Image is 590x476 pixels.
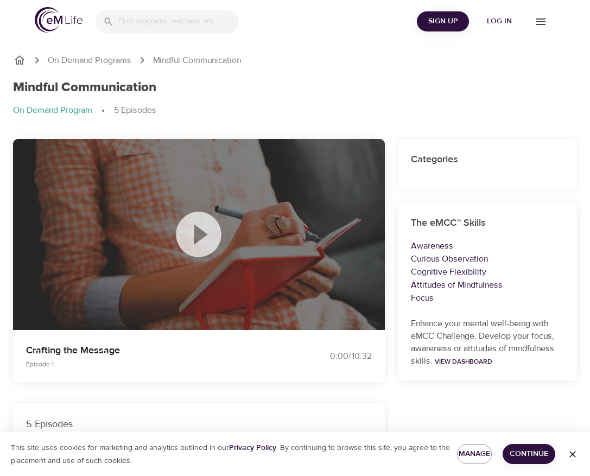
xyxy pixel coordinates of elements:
[26,343,282,358] p: Crafting the Message
[13,104,92,117] p: On-Demand Program
[417,11,469,31] button: Sign Up
[411,265,564,278] p: Cognitive Flexibility
[421,15,465,28] span: Sign Up
[435,357,492,366] a: View Dashboard
[478,15,521,28] span: Log in
[229,443,276,453] a: Privacy Policy
[466,447,483,461] span: Manage
[503,444,555,464] button: Continue
[457,444,492,464] button: Manage
[411,252,564,265] p: Curious Observation
[411,318,564,367] p: Enhance your mental well-being with eMCC Challenge. Develop your focus, awareness or attitudes of...
[114,104,156,117] p: 5 Episodes
[35,7,83,33] img: logo
[411,215,564,231] h6: The eMCC™ Skills
[26,359,282,369] p: Episode 1
[511,447,547,461] span: Continue
[411,278,564,291] p: Attitudes of Mindfulness
[153,54,241,67] p: Mindful Communication
[13,80,156,96] h1: Mindful Communication
[26,417,372,431] p: 5 Episodes
[13,54,577,67] nav: breadcrumb
[473,11,525,31] button: Log in
[13,104,577,117] nav: breadcrumb
[118,10,239,33] input: Find programs, teachers, etc...
[295,350,371,363] div: 0:00 / 10:32
[48,54,131,67] a: On-Demand Programs
[411,239,564,252] p: Awareness
[411,152,564,168] h6: Categories
[525,7,555,36] button: menu
[411,291,564,304] p: Focus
